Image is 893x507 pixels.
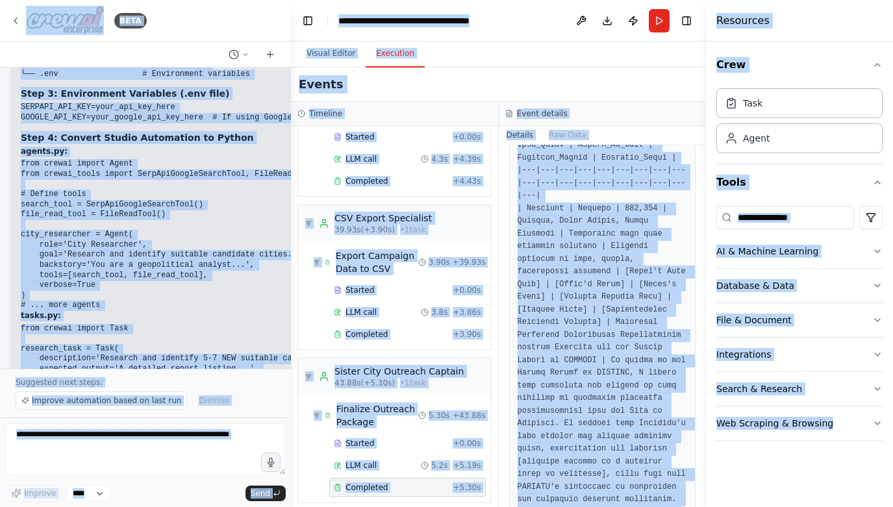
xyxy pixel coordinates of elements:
span: Improve automation based on last run [32,395,181,406]
button: Hide right sidebar [677,12,696,30]
div: Finalize Outreach Package [336,402,418,428]
span: + 3.90s [453,329,481,340]
span: Started [346,285,374,295]
button: Web Scraping & Browsing [716,406,883,440]
span: LLM call [346,460,377,471]
span: Started [346,438,374,449]
span: + 5.30s [453,482,481,493]
span: 5.2s [431,460,447,471]
span: Started [346,132,374,142]
nav: breadcrumb [338,14,484,27]
span: + 4.43s [453,176,481,186]
code: from crewai import Task research_task = Task( description='Research and identify 5-7 NEW suitable... [21,324,381,404]
span: Completed [346,329,388,340]
button: Execution [366,40,425,68]
button: Improve automation based on last run [16,391,187,410]
img: Logo [26,6,104,35]
span: + 0.00s [453,285,481,295]
span: LLM call [346,154,377,164]
button: Improve [5,485,62,502]
button: Hide left sidebar [299,12,317,30]
button: Integrations [716,338,883,371]
strong: agents.py: [21,147,68,156]
div: Agent [743,132,770,145]
span: + 4.39s [453,154,481,164]
code: SERPAPI_API_KEY=your_api_key_here GOOGLE_API_KEY=your_google_api_key_here # If using Google Drive [21,103,320,122]
span: ▼ [314,410,320,421]
span: + 0.00s [453,438,481,449]
div: CSV Export Specialist [334,212,432,225]
span: ▼ [314,257,320,267]
span: 43.88s (+5.30s) [334,378,395,388]
h3: Timeline [309,108,342,119]
span: 4.3s [431,154,447,164]
button: Details [499,126,542,144]
button: Switch to previous chat [223,47,255,62]
div: Export Campaign Data to CSV [336,249,418,275]
span: ▼ [305,218,312,229]
button: Click to speak your automation idea [261,452,281,472]
button: Start a new chat [260,47,281,62]
span: • 1 task [400,225,426,235]
button: Visual Editor [296,40,366,68]
span: • 1 task [400,378,426,388]
button: Database & Data [716,269,883,303]
button: Dismiss [192,391,235,410]
strong: Step 3: Environment Variables (.env file) [21,88,229,99]
button: Raw Data [541,126,594,144]
span: + 39.93s [453,257,486,267]
button: Search & Research [716,372,883,406]
span: + 43.88s [453,410,486,421]
button: Tools [716,164,883,201]
span: 39.93s (+3.90s) [334,225,395,235]
h4: Resources [716,13,770,29]
p: Suggested next steps: [16,377,275,388]
div: Sister City Outreach Captain [334,365,464,378]
span: Dismiss [199,395,229,406]
button: Crew [716,47,883,83]
h2: Events [299,75,343,93]
button: AI & Machine Learning [716,234,883,268]
span: 3.90s [429,257,450,267]
span: Improve [24,488,56,499]
span: + 5.19s [453,460,481,471]
span: Send [251,488,270,499]
span: Completed [346,176,388,186]
button: File & Document [716,303,883,337]
strong: Step 4: Convert Studio Automation to Python [21,132,254,143]
h3: Event details [517,108,568,119]
span: + 0.00s [453,132,481,142]
code: from crewai import Agent from crewai_tools import SerpApiGoogleSearchTool, FileReadTool # Define ... [21,159,310,310]
span: LLM call [346,307,377,317]
strong: tasks.py: [21,311,61,320]
div: BETA [114,13,147,29]
div: Task [743,97,762,110]
span: 3.8s [431,307,447,317]
button: Send [245,486,286,501]
span: Completed [346,482,388,493]
div: Tools [716,201,883,451]
div: Crew [716,83,883,164]
span: ▼ [305,371,312,382]
span: + 3.86s [453,307,481,317]
span: 5.30s [429,410,450,421]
